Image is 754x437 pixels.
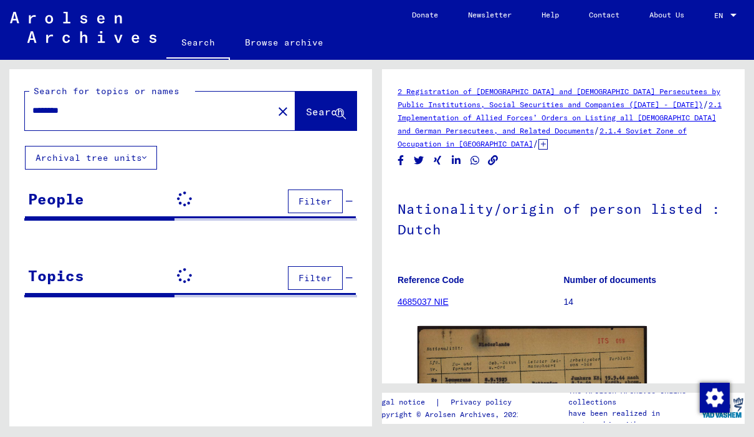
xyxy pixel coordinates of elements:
[413,153,426,168] button: Share on Twitter
[298,272,332,284] span: Filter
[230,27,338,57] a: Browse archive
[398,180,729,256] h1: Nationality/origin of person listed : Dutch
[700,383,730,413] img: Change consent
[295,92,356,130] button: Search
[398,297,449,307] a: 4685037 NIE
[703,98,709,110] span: /
[394,153,408,168] button: Share on Facebook
[25,146,157,170] button: Archival tree units
[288,266,343,290] button: Filter
[398,87,720,109] a: 2 Registration of [DEMOGRAPHIC_DATA] and [DEMOGRAPHIC_DATA] Persecutees by Public Institutions, S...
[714,11,728,20] span: EN
[398,100,722,135] a: 2.1 Implementation of Allied Forces’ Orders on Listing all [DEMOGRAPHIC_DATA] and German Persecut...
[568,385,700,408] p: The Arolsen Archives online collections
[533,138,538,149] span: /
[28,264,84,287] div: Topics
[441,396,527,409] a: Privacy policy
[564,295,730,309] p: 14
[594,125,599,136] span: /
[564,275,657,285] b: Number of documents
[398,275,464,285] b: Reference Code
[298,196,332,207] span: Filter
[288,190,343,213] button: Filter
[373,396,527,409] div: |
[270,98,295,123] button: Clear
[373,396,435,409] a: Legal notice
[275,104,290,119] mat-icon: close
[487,153,500,168] button: Copy link
[469,153,482,168] button: Share on WhatsApp
[10,12,156,43] img: Arolsen_neg.svg
[166,27,230,60] a: Search
[568,408,700,430] p: have been realized in partnership with
[34,85,179,97] mat-label: Search for topics or names
[306,105,343,118] span: Search
[450,153,463,168] button: Share on LinkedIn
[431,153,444,168] button: Share on Xing
[28,188,84,210] div: People
[373,409,527,420] p: Copyright © Arolsen Archives, 2021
